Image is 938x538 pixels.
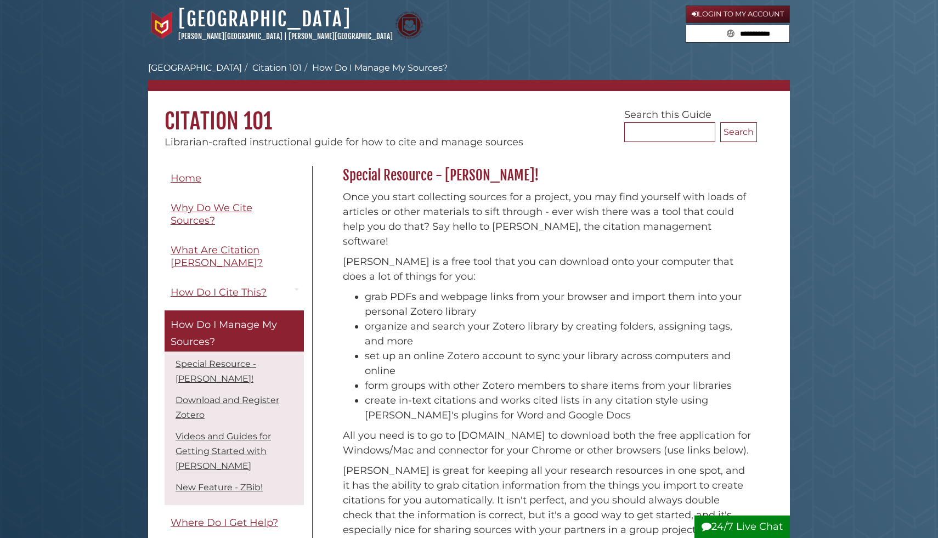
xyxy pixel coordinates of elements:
[176,359,256,384] a: Special Resource - [PERSON_NAME]!
[171,319,277,348] span: How Do I Manage My Sources?
[337,167,757,184] h2: Special Resource - [PERSON_NAME]!
[171,286,267,298] span: How Do I Cite This?
[165,280,304,305] a: How Do I Cite This?
[165,166,304,191] a: Home
[171,172,201,184] span: Home
[365,378,751,393] li: form groups with other Zotero members to share items from your libraries
[724,25,738,40] button: Search
[365,290,751,319] li: grab PDFs and webpage links from your browser and import them into your personal Zotero library
[284,32,287,41] span: |
[343,254,751,284] p: [PERSON_NAME] is a free tool that you can download onto your computer that does a lot of things f...
[148,63,242,73] a: [GEOGRAPHIC_DATA]
[343,463,751,537] p: [PERSON_NAME] is great for keeping all your research resources in one spot, and it has the abilit...
[171,244,263,269] span: What Are Citation [PERSON_NAME]?
[178,32,282,41] a: [PERSON_NAME][GEOGRAPHIC_DATA]
[686,25,790,43] form: Search library guides, policies, and FAQs.
[178,7,351,31] a: [GEOGRAPHIC_DATA]
[720,122,757,142] button: Search
[365,393,751,423] li: create in-text citations and works cited lists in any citation style using [PERSON_NAME]'s plugin...
[176,395,279,420] a: Download and Register Zotero
[165,310,304,352] a: How Do I Manage My Sources?
[686,5,790,23] a: Login to My Account
[694,516,790,538] button: 24/7 Live Chat
[343,428,751,458] p: All you need is to go to [DOMAIN_NAME] to download both the free application for Windows/Mac and ...
[171,202,252,226] span: Why Do We Cite Sources?
[395,12,423,39] img: Calvin Theological Seminary
[365,349,751,378] li: set up an online Zotero account to sync your library across computers and online
[176,431,271,471] a: Videos and Guides for Getting Started with [PERSON_NAME]
[171,517,278,529] span: Where Do I Get Help?
[302,61,448,75] li: How Do I Manage My Sources?
[148,12,176,39] img: Calvin University
[165,511,304,535] a: Where Do I Get Help?
[165,196,304,233] a: Why Do We Cite Sources?
[148,61,790,91] nav: breadcrumb
[165,136,523,148] span: Librarian-crafted instructional guide for how to cite and manage sources
[176,482,263,492] a: New Feature - ZBib!
[148,91,790,135] h1: Citation 101
[252,63,302,73] a: Citation 101
[343,190,751,249] p: Once you start collecting sources for a project, you may find yourself with loads of articles or ...
[165,238,304,275] a: What Are Citation [PERSON_NAME]?
[289,32,393,41] a: [PERSON_NAME][GEOGRAPHIC_DATA]
[365,319,751,349] li: organize and search your Zotero library by creating folders, assigning tags, and more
